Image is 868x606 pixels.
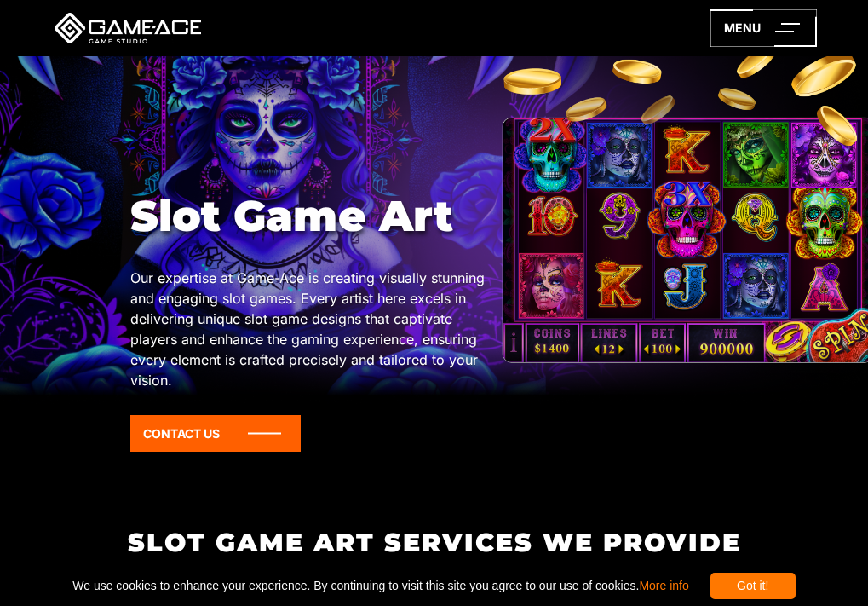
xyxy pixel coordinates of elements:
[95,528,773,557] h2: Slot Game Art Services We Provide
[130,268,495,390] p: Our expertise at Game-Ace is creating visually stunning and engaging slot games. Every artist her...
[710,573,796,599] div: Got it!
[130,415,301,452] a: Contact Us
[710,9,817,47] a: menu
[72,573,688,599] span: We use cookies to enhance your experience. By continuing to visit this site you agree to our use ...
[130,191,495,242] h1: Slot Game Art
[639,579,688,592] a: More info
